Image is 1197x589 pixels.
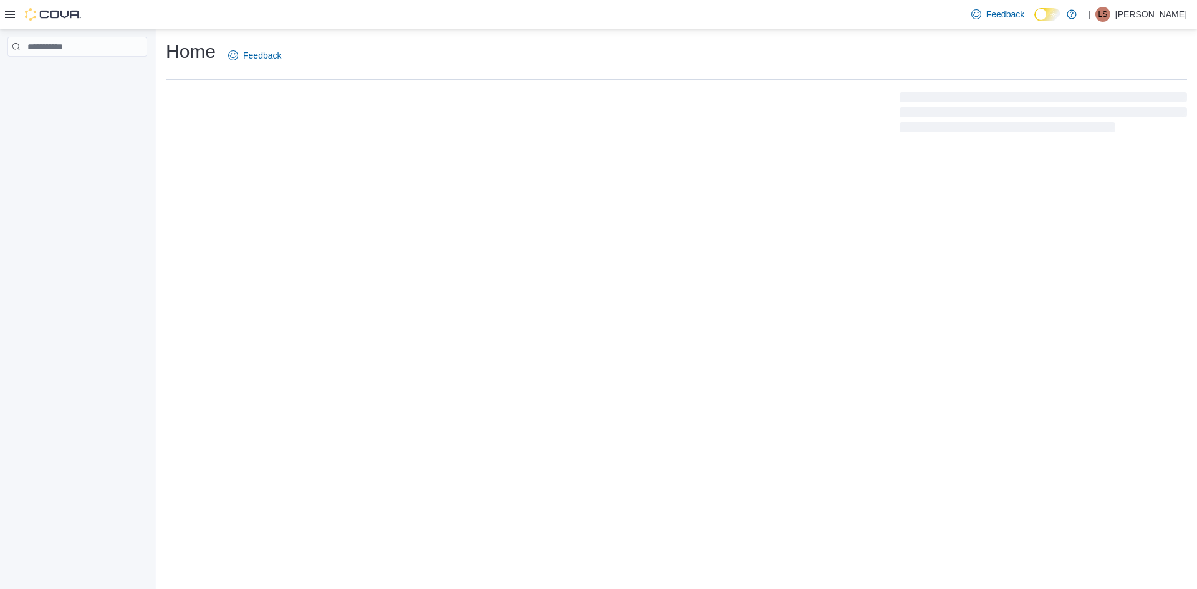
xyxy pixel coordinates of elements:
[1115,7,1187,22] p: [PERSON_NAME]
[900,95,1187,135] span: Loading
[166,39,216,64] h1: Home
[1088,7,1090,22] p: |
[1095,7,1110,22] div: Lauren S
[1034,8,1060,21] input: Dark Mode
[243,49,281,62] span: Feedback
[1098,7,1108,22] span: LS
[986,8,1024,21] span: Feedback
[25,8,81,21] img: Cova
[7,59,147,89] nav: Complex example
[966,2,1029,27] a: Feedback
[223,43,286,68] a: Feedback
